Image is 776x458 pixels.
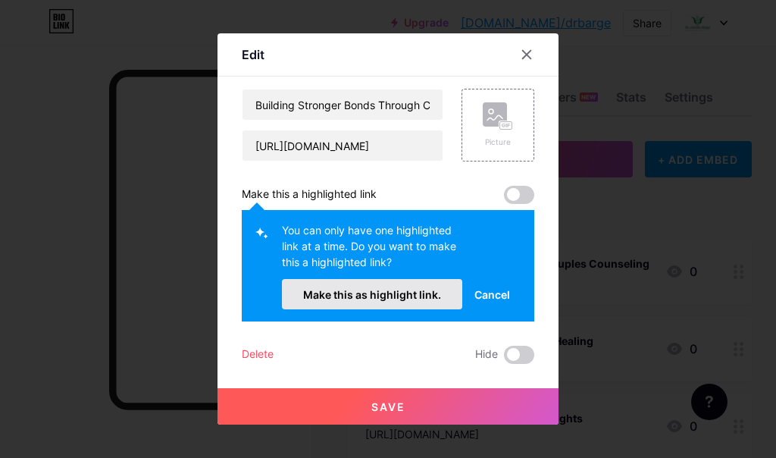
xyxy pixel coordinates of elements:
[242,45,264,64] div: Edit
[462,279,522,309] button: Cancel
[242,130,443,161] input: URL
[242,89,443,120] input: Title
[217,388,559,425] button: Save
[475,346,498,364] span: Hide
[282,279,462,309] button: Make this as highlight link.
[242,346,274,364] div: Delete
[483,136,513,148] div: Picture
[282,222,462,279] div: You can only have one highlighted link at a time. Do you want to make this a highlighted link?
[474,287,510,303] span: Cancel
[303,288,441,301] span: Make this as highlight link.
[371,400,405,413] span: Save
[242,186,377,204] div: Make this a highlighted link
